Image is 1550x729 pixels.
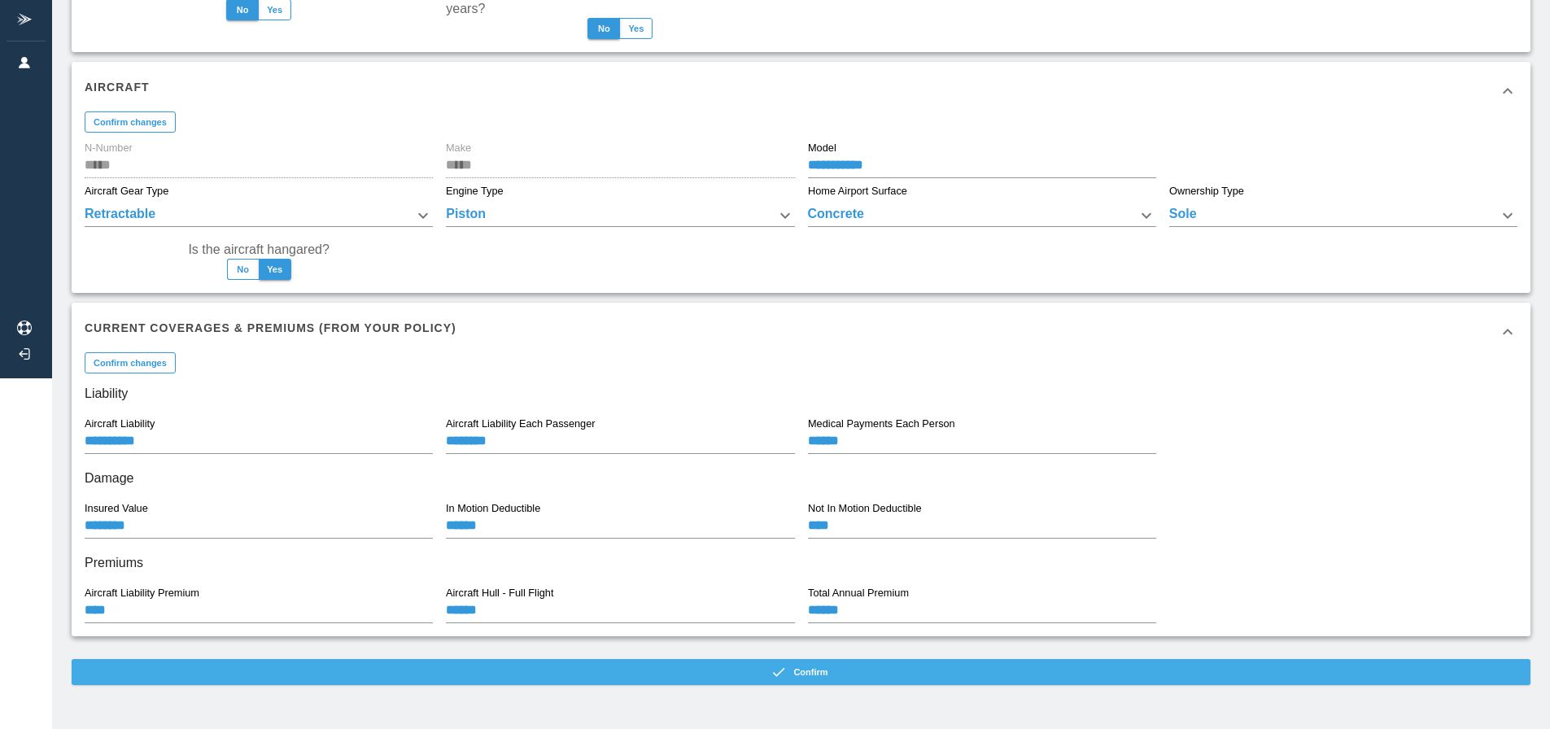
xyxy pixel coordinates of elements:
label: Aircraft Liability Premium [85,586,199,600]
div: Sole [1169,204,1517,227]
label: Aircraft Liability Each Passenger [446,417,596,431]
label: Engine Type [446,184,504,199]
h6: Premiums [85,552,1517,574]
label: Aircraft Liability [85,417,155,431]
label: Aircraft Hull - Full Flight [446,586,553,600]
label: Model [808,141,836,155]
label: Aircraft Gear Type [85,184,168,199]
label: Medical Payments Each Person [808,417,955,431]
button: Yes [259,259,291,280]
label: In Motion Deductible [446,501,540,516]
button: Yes [619,18,653,39]
h6: Current Coverages & Premiums (from your policy) [85,319,456,337]
h6: Aircraft [85,78,150,96]
button: Confirm changes [85,352,176,373]
button: No [587,18,620,39]
label: N-Number [85,141,133,155]
div: Aircraft [72,62,1530,120]
div: Retractable [85,204,433,227]
label: Insured Value [85,501,148,516]
label: Make [446,141,471,155]
div: Piston [446,204,794,227]
div: Concrete [808,204,1156,227]
label: Is the aircraft hangared? [188,240,329,259]
div: Current Coverages & Premiums (from your policy) [72,303,1530,361]
h6: Liability [85,382,1517,405]
label: Home Airport Surface [808,184,907,199]
h6: Damage [85,467,1517,490]
button: Confirm [72,659,1530,685]
label: Not In Motion Deductible [808,501,922,516]
label: Total Annual Premium [808,586,909,600]
label: Ownership Type [1169,184,1244,199]
button: No [227,259,260,280]
button: Confirm changes [85,111,176,133]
